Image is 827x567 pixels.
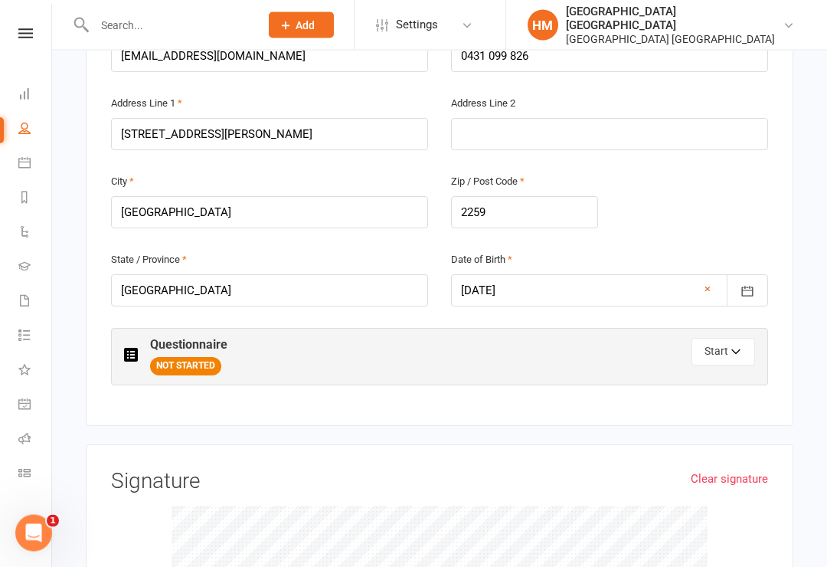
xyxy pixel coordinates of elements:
label: Address Line 1 [111,97,182,113]
a: × [704,280,711,299]
span: Settings [396,8,438,42]
a: Calendar [18,147,53,182]
a: What's New [18,354,53,388]
a: People [18,113,53,147]
div: [GEOGRAPHIC_DATA] [GEOGRAPHIC_DATA] [566,5,783,32]
a: Reports [18,182,53,216]
input: Search... [90,15,249,36]
label: Zip / Post Code [451,175,525,191]
label: Address Line 2 [451,97,515,113]
button: Start [691,339,755,366]
a: Dashboard [18,78,53,113]
a: Clear signature [691,470,768,489]
div: [GEOGRAPHIC_DATA] [GEOGRAPHIC_DATA] [566,32,783,46]
iframe: Intercom live chat [15,515,52,552]
label: Date of Birth [451,253,512,269]
a: Roll call kiosk mode [18,423,53,457]
h3: Questionnaire [150,339,227,352]
a: General attendance kiosk mode [18,388,53,423]
span: 1 [47,515,59,527]
label: City [111,175,134,191]
span: NOT STARTED [150,358,221,376]
label: State / Province [111,253,187,269]
span: Add [296,19,315,31]
button: Add [269,12,334,38]
a: Class kiosk mode [18,457,53,492]
div: HM [528,10,558,41]
h3: Signature [111,470,768,494]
